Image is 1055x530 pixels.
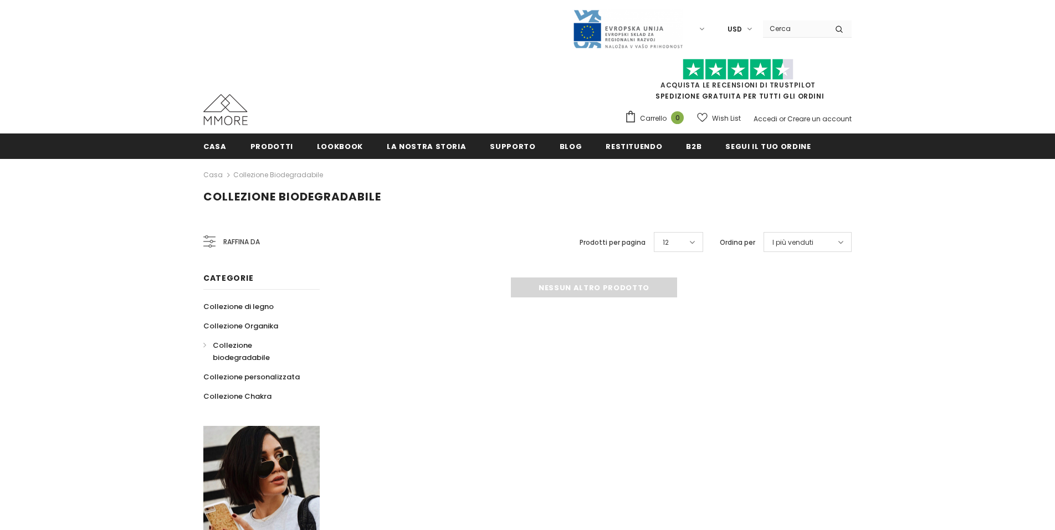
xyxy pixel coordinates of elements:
span: 0 [671,111,684,124]
span: Restituendo [606,141,662,152]
span: Collezione biodegradabile [203,189,381,204]
a: Segui il tuo ordine [725,133,811,158]
a: Collezione biodegradabile [203,336,308,367]
span: Collezione Organika [203,321,278,331]
span: supporto [490,141,535,152]
a: Accedi [754,114,777,124]
span: Raffina da [223,236,260,248]
a: Collezione Chakra [203,387,272,406]
a: Lookbook [317,133,363,158]
a: Wish List [697,109,741,128]
a: Collezione personalizzata [203,367,300,387]
span: B2B [686,141,701,152]
input: Search Site [763,20,827,37]
label: Prodotti per pagina [580,237,646,248]
a: Prodotti [250,133,293,158]
span: Carrello [640,113,667,124]
span: La nostra storia [387,141,466,152]
a: Blog [560,133,582,158]
a: Collezione biodegradabile [233,170,323,179]
a: Creare un account [787,114,852,124]
span: or [779,114,786,124]
a: Acquista le recensioni di TrustPilot [660,80,816,90]
span: Collezione biodegradabile [213,340,270,363]
a: Collezione di legno [203,297,274,316]
span: Casa [203,141,227,152]
span: Collezione di legno [203,301,274,312]
span: Categorie [203,272,253,284]
span: Prodotti [250,141,293,152]
span: Lookbook [317,141,363,152]
img: Javni Razpis [572,9,683,49]
a: La nostra storia [387,133,466,158]
a: Restituendo [606,133,662,158]
span: Collezione Chakra [203,391,272,402]
span: Wish List [712,113,741,124]
img: Casi MMORE [203,94,248,125]
a: Collezione Organika [203,316,278,336]
span: 12 [663,237,669,248]
a: B2B [686,133,701,158]
span: SPEDIZIONE GRATUITA PER TUTTI GLI ORDINI [624,64,852,101]
span: USD [728,24,742,35]
span: Segui il tuo ordine [725,141,811,152]
a: supporto [490,133,535,158]
a: Javni Razpis [572,24,683,33]
label: Ordina per [720,237,755,248]
a: Carrello 0 [624,110,689,127]
span: Blog [560,141,582,152]
span: I più venduti [772,237,813,248]
a: Casa [203,133,227,158]
span: Collezione personalizzata [203,372,300,382]
img: Fidati di Pilot Stars [683,59,793,80]
a: Casa [203,168,223,182]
